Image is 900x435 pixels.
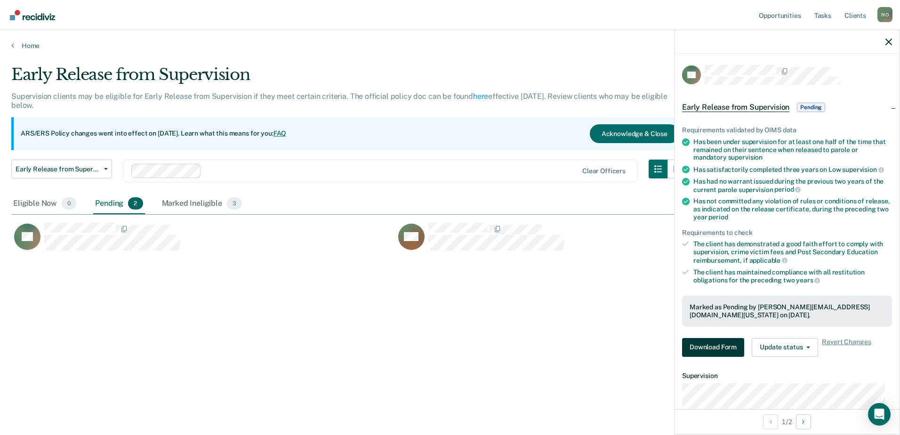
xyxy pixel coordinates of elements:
span: supervision [728,153,763,161]
div: N O [877,7,892,22]
button: Download Form [682,338,744,357]
div: The client has demonstrated a good faith effort to comply with supervision, crime victim fees and... [693,240,892,264]
button: Next Opportunity [796,414,811,429]
a: here [473,92,488,101]
div: Open Intercom Messenger [868,403,891,426]
div: The client has maintained compliance with all restitution obligations for the preceding two [693,268,892,284]
div: Has satisfactorily completed three years on Low [693,165,892,174]
span: supervision [842,166,884,173]
div: Marked as Pending by [PERSON_NAME][EMAIL_ADDRESS][DOMAIN_NAME][US_STATE] on [DATE]. [690,303,884,319]
span: 3 [227,197,242,209]
span: 0 [62,197,76,209]
span: Early Release from Supervision [682,103,789,112]
span: 2 [128,197,143,209]
div: 1 / 2 [675,409,900,434]
div: CaseloadOpportunityCell-02637499 [11,222,395,260]
div: Has not committed any violation of rules or conditions of release, as indicated on the release ce... [693,197,892,221]
button: Profile dropdown button [877,7,892,22]
div: Marked Ineligible [160,193,244,214]
button: Update status [752,338,818,357]
span: period [774,185,801,193]
a: Home [11,41,889,50]
div: Has had no warrant issued during the previous two years of the current parole supervision [693,177,892,193]
div: Clear officers [582,167,626,175]
div: Eligible Now [11,193,78,214]
img: Recidiviz [10,10,55,20]
span: Pending [797,103,825,112]
dt: Supervision [682,372,892,380]
a: Navigate to form link [682,338,748,357]
button: Previous Opportunity [763,414,778,429]
span: years [796,276,820,284]
div: Requirements to check [682,229,892,237]
span: Revert Changes [822,338,871,357]
div: Requirements validated by OIMS data [682,126,892,134]
span: Early Release from Supervision [16,165,100,173]
div: Early Release from Supervision [11,65,686,92]
span: applicable [749,257,787,264]
button: Acknowledge & Close [590,124,679,143]
div: Early Release from SupervisionPending [675,92,900,122]
div: Pending [93,193,145,214]
p: Supervision clients may be eligible for Early Release from Supervision if they meet certain crite... [11,92,667,110]
a: FAQ [273,129,287,137]
span: period [708,213,728,221]
p: ARS/ERS Policy changes went into effect on [DATE]. Learn what this means for you: [21,129,286,138]
div: CaseloadOpportunityCell-03051994 [395,222,779,260]
div: Has been under supervision for at least one half of the time that remained on their sentence when... [693,138,892,161]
